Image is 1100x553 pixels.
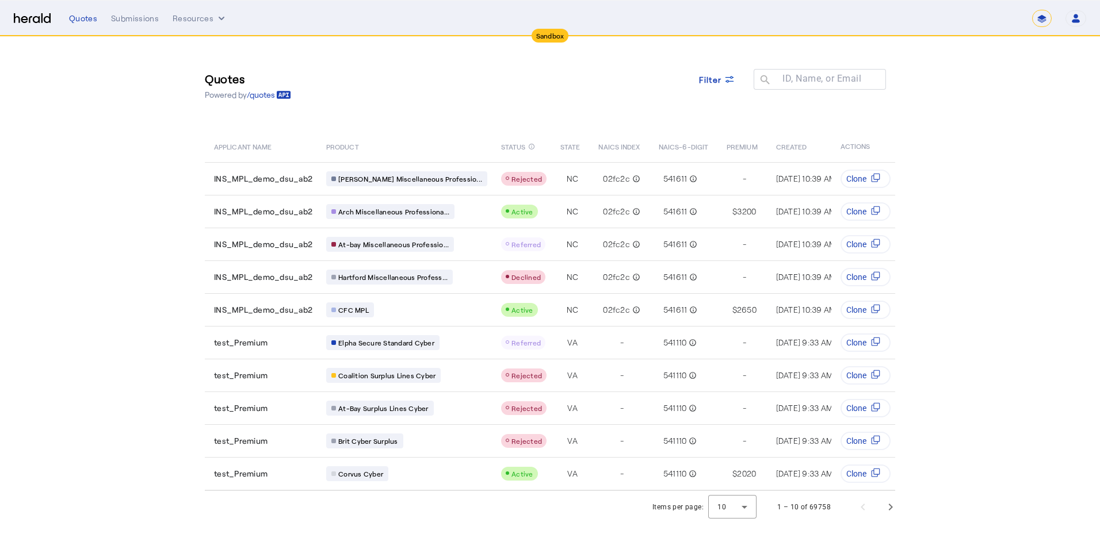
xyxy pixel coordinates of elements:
span: NAICS INDEX [598,140,640,152]
span: 541611 [663,239,687,250]
span: $ [732,206,737,217]
span: 02fc2c [603,304,630,316]
span: - [620,337,624,348]
span: 02fc2c [603,271,630,283]
span: Referred [511,339,541,347]
span: [DATE] 10:39 AM [776,206,836,216]
span: At-Bay Surplus Lines Cyber [338,404,429,413]
span: $ [732,468,737,479]
span: Clone [846,206,866,217]
span: Rejected [511,371,542,379]
span: INS_MPL_demo_dsu_ab2 [214,271,312,283]
span: VA [567,435,578,447]
span: Clone [846,304,866,316]
mat-icon: info_outline [630,239,640,250]
span: [DATE] 9:33 AM [776,468,833,478]
button: Clone [841,464,891,483]
span: 541611 [663,304,687,316]
span: 02fc2c [603,239,630,250]
span: Clone [846,435,866,447]
span: 3200 [737,206,756,217]
button: Filter [690,69,745,90]
span: test_Premium [214,468,268,479]
span: Active [511,470,533,478]
span: Brit Cyber Surplus [338,436,398,446]
button: Clone [841,202,891,221]
mat-icon: info_outline [687,239,697,250]
span: STATE [560,140,580,152]
span: - [743,402,746,414]
span: Clone [846,271,866,283]
span: [DATE] 9:33 AM [776,370,833,380]
span: Hartford Miscellaneous Profess... [338,272,448,282]
span: Clone [846,468,866,479]
button: Clone [841,170,891,188]
button: Next page [877,493,904,521]
span: test_Premium [214,337,268,348]
span: NC [567,239,579,250]
button: Clone [841,268,891,286]
span: INS_MPL_demo_dsu_ab2 [214,173,312,185]
img: Herald Logo [14,13,51,24]
span: - [743,370,746,381]
span: Active [511,306,533,314]
span: VA [567,468,578,479]
span: Clone [846,173,866,185]
button: Clone [841,301,891,319]
span: [DATE] 10:39 AM [776,272,836,282]
span: 541110 [663,337,687,348]
span: VA [567,370,578,381]
span: 541611 [663,206,687,217]
span: At-bay Miscellaneous Professio... [338,240,449,249]
button: Clone [841,399,891,417]
span: Arch Miscellaneous Professiona... [338,207,449,216]
button: Clone [841,235,891,254]
span: - [620,370,624,381]
span: - [743,271,746,283]
span: Coalition Surplus Lines Cyber [338,371,436,380]
mat-icon: info_outline [686,402,697,414]
span: - [743,173,746,185]
span: [DATE] 10:39 AM [776,305,836,314]
p: Powered by [205,89,291,101]
mat-icon: info_outline [687,173,697,185]
span: VA [567,402,578,414]
span: 541110 [663,402,687,414]
span: [PERSON_NAME] Miscellaneous Professio... [338,174,482,183]
mat-icon: info_outline [686,337,697,348]
span: Clone [846,370,866,381]
span: INS_MPL_demo_dsu_ab2 [214,239,312,250]
span: Corvus Cyber [338,469,383,478]
span: [DATE] 9:33 AM [776,436,833,446]
div: 1 – 10 of 69758 [777,501,831,513]
span: Clone [846,402,866,414]
span: test_Premium [214,402,268,414]
th: ACTIONS [831,130,896,162]
span: 02fc2c [603,173,630,185]
span: Declined [511,273,541,281]
span: Filter [699,74,722,86]
span: [DATE] 10:39 AM [776,239,836,249]
span: CREATED [776,140,807,152]
span: APPLICANT NAME [214,140,272,152]
span: - [620,435,624,447]
span: [DATE] 9:33 AM [776,337,833,347]
span: Clone [846,239,866,250]
span: INS_MPL_demo_dsu_ab2 [214,206,312,217]
span: Elpha Secure Standard Cyber [338,338,434,347]
span: 541110 [663,435,687,447]
button: Resources dropdown menu [173,13,227,24]
mat-icon: info_outline [630,271,640,283]
span: test_Premium [214,435,268,447]
button: Clone [841,333,891,352]
span: Referred [511,240,541,248]
mat-icon: info_outline [687,304,697,316]
span: 541611 [663,173,687,185]
span: 2650 [737,304,757,316]
span: PRODUCT [326,140,359,152]
mat-icon: info_outline [630,206,640,217]
span: 02fc2c [603,206,630,217]
mat-icon: info_outline [687,271,697,283]
span: STATUS [501,140,526,152]
span: VA [567,337,578,348]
